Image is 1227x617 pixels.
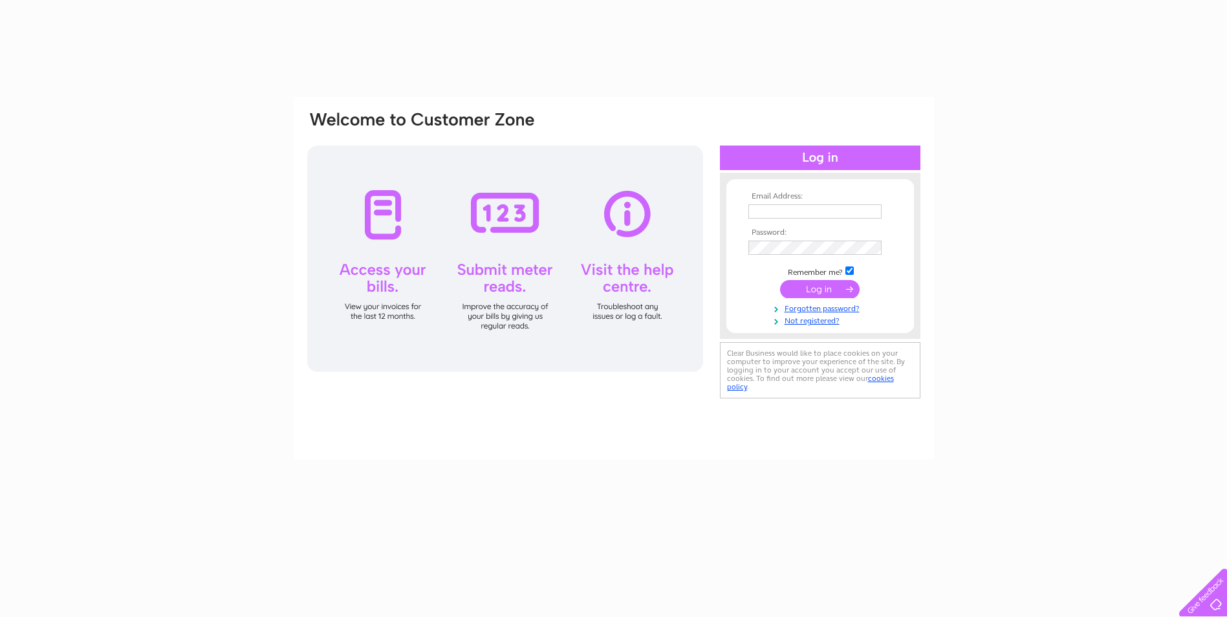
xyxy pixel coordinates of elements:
[748,314,895,326] a: Not registered?
[745,228,895,237] th: Password:
[780,280,860,298] input: Submit
[745,192,895,201] th: Email Address:
[748,301,895,314] a: Forgotten password?
[720,342,920,398] div: Clear Business would like to place cookies on your computer to improve your experience of the sit...
[727,374,894,391] a: cookies policy
[745,265,895,277] td: Remember me?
